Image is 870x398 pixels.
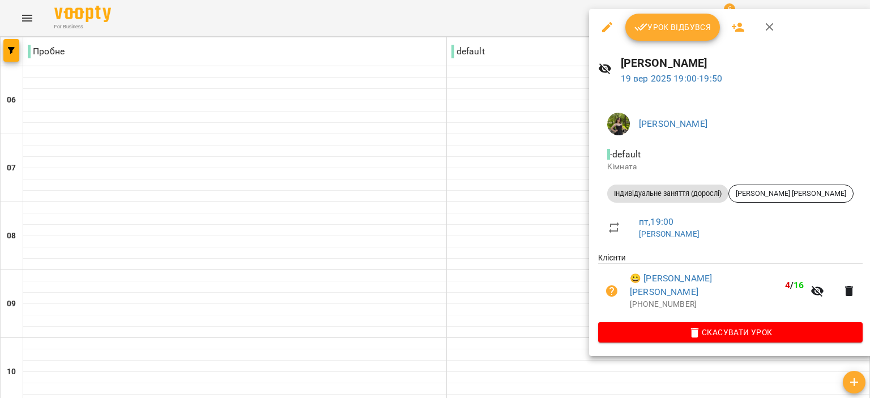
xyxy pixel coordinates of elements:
a: [PERSON_NAME] [639,118,707,129]
span: Скасувати Урок [607,326,854,339]
button: Скасувати Урок [598,322,863,343]
ul: Клієнти [598,252,863,322]
span: Індивідуальне заняття (дорослі) [607,189,728,199]
p: Кімната [607,161,854,173]
a: 19 вер 2025 19:00-19:50 [621,73,722,84]
a: пт , 19:00 [639,216,673,227]
span: 16 [794,280,804,290]
a: [PERSON_NAME] [639,229,700,238]
span: 4 [785,280,790,290]
span: Урок відбувся [634,20,711,34]
h6: [PERSON_NAME] [621,54,863,72]
div: [PERSON_NAME] [PERSON_NAME] [728,185,854,203]
button: Візит ще не сплачено. Додати оплату? [598,277,625,305]
p: [PHONE_NUMBER] [630,299,804,310]
img: fec4bf7ef3f37228adbfcb2cb62aae31.jpg [607,113,630,135]
a: 😀 [PERSON_NAME] [PERSON_NAME] [630,272,781,298]
b: / [785,280,804,290]
span: - default [607,149,643,160]
button: Урок відбувся [625,14,720,41]
span: [PERSON_NAME] [PERSON_NAME] [729,189,853,199]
